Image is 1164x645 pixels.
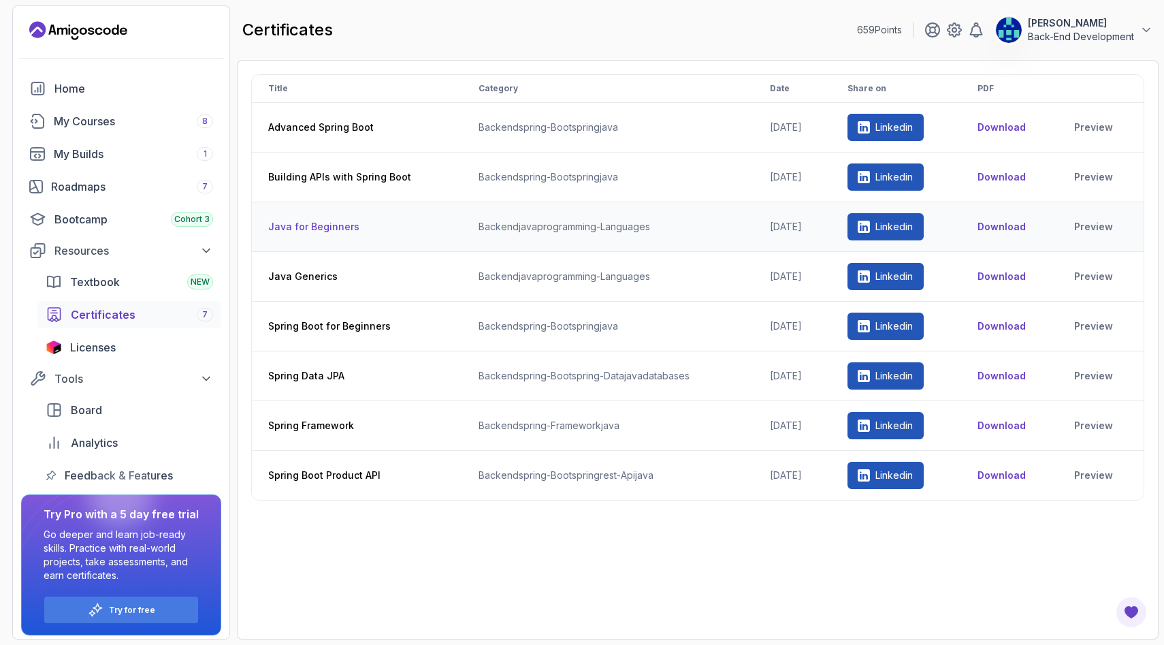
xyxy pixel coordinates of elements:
[21,206,221,233] a: bootcamp
[1074,369,1127,383] a: Preview
[977,121,1026,134] button: Download
[252,401,462,451] th: Spring Framework
[847,412,924,439] a: Linkedin
[875,369,913,383] p: Linkedin
[21,173,221,200] a: roadmaps
[37,268,221,296] a: textbook
[847,163,924,191] a: Linkedin
[847,213,924,240] a: Linkedin
[847,114,924,141] a: Linkedin
[70,339,116,356] span: Licenses
[71,435,118,451] span: Analytics
[109,605,155,616] a: Try for free
[252,302,462,351] th: Spring Boot for Beginners
[977,469,1026,482] button: Download
[202,116,208,127] span: 8
[54,146,213,162] div: My Builds
[21,238,221,263] button: Resources
[995,16,1153,44] button: user profile image[PERSON_NAME]Back-End Development
[252,252,462,302] th: Java Generics
[977,220,1026,234] button: Download
[46,341,62,354] img: jetbrains icon
[1028,16,1134,30] p: [PERSON_NAME]
[1074,469,1127,482] a: Preview
[37,396,221,424] a: board
[847,263,924,290] a: Linkedin
[1115,596,1148,629] button: Open Feedback Button
[847,462,924,489] a: Linkedin
[462,252,754,302] td: backend java programming-languages
[875,419,913,432] p: Linkedin
[29,20,127,42] a: Landing page
[961,75,1058,103] th: PDF
[831,75,961,103] th: Share on
[37,429,221,456] a: analytics
[1074,170,1127,184] a: Preview
[1074,121,1127,134] a: Preview
[252,153,462,202] th: Building APIs with Spring Boot
[21,75,221,102] a: home
[37,462,221,489] a: feedback
[754,451,831,501] td: [DATE]
[71,306,135,323] span: Certificates
[1074,319,1127,333] a: Preview
[252,75,462,103] th: Title
[754,302,831,351] td: [DATE]
[54,211,213,227] div: Bootcamp
[462,451,754,501] td: backend spring-boot spring rest-api java
[54,242,213,259] div: Resources
[44,528,199,582] p: Go deeper and learn job-ready skills. Practice with real-world projects, take assessments, and ea...
[1074,270,1127,283] a: Preview
[202,309,208,320] span: 7
[847,362,924,390] a: Linkedin
[462,75,754,103] th: Category
[857,23,902,37] p: 659 Points
[54,80,213,97] div: Home
[754,153,831,202] td: [DATE]
[1028,30,1134,44] p: Back-End Development
[174,214,210,225] span: Cohort 3
[71,402,102,418] span: Board
[21,140,221,168] a: builds
[875,121,913,134] p: Linkedin
[37,334,221,361] a: licenses
[44,596,199,624] button: Try for free
[847,313,924,340] a: Linkedin
[754,252,831,302] td: [DATE]
[252,451,462,501] th: Spring Boot Product API
[754,401,831,451] td: [DATE]
[21,366,221,391] button: Tools
[875,469,913,482] p: Linkedin
[462,351,754,401] td: backend spring-boot spring-data java databases
[977,270,1026,283] button: Download
[996,17,1022,43] img: user profile image
[1074,220,1127,234] a: Preview
[202,181,208,192] span: 7
[252,351,462,401] th: Spring Data JPA
[51,178,213,195] div: Roadmaps
[875,270,913,283] p: Linkedin
[204,148,207,159] span: 1
[754,103,831,153] td: [DATE]
[462,202,754,252] td: backend java programming-languages
[754,75,831,103] th: Date
[462,103,754,153] td: backend spring-boot spring java
[977,319,1026,333] button: Download
[875,319,913,333] p: Linkedin
[754,202,831,252] td: [DATE]
[462,302,754,351] td: backend spring-boot spring java
[70,274,120,290] span: Textbook
[977,419,1026,432] button: Download
[462,401,754,451] td: backend spring-framework java
[37,301,221,328] a: certificates
[191,277,210,287] span: NEW
[462,153,754,202] td: backend spring-boot spring java
[242,19,333,41] h2: certificates
[54,113,213,129] div: My Courses
[252,202,462,252] th: Java for Beginners
[54,371,213,387] div: Tools
[65,467,173,484] span: Feedback & Features
[1074,419,1127,432] a: Preview
[875,220,913,234] p: Linkedin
